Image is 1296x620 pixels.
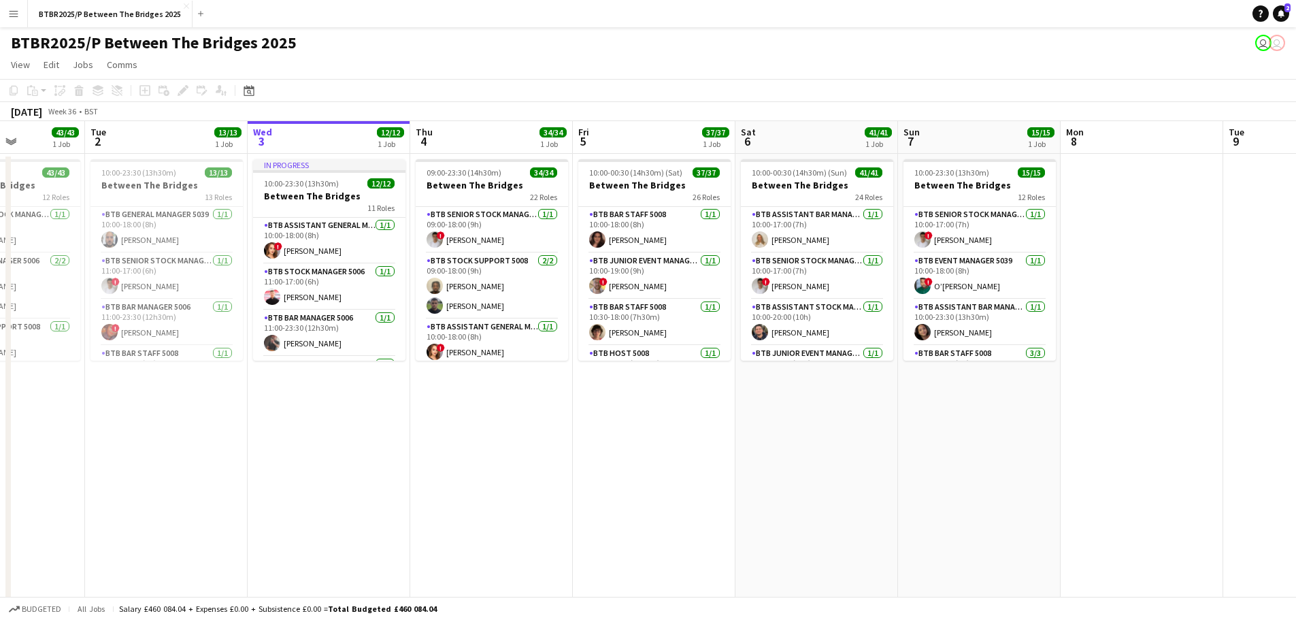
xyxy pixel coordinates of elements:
[119,604,437,614] div: Salary £460 084.04 + Expenses £0.00 + Subsistence £0.00 =
[1269,35,1285,51] app-user-avatar: Amy Cane
[11,33,297,53] h1: BTBR2025/P Between The Bridges 2025
[11,105,42,118] div: [DATE]
[28,1,193,27] button: BTBR2025/P Between The Bridges 2025
[1284,3,1291,12] span: 2
[107,59,137,71] span: Comms
[328,604,437,614] span: Total Budgeted £460 084.04
[38,56,65,74] a: Edit
[73,59,93,71] span: Jobs
[11,59,30,71] span: View
[7,602,63,617] button: Budgeted
[1255,35,1272,51] app-user-avatar: Amy Cane
[101,56,143,74] a: Comms
[1273,5,1289,22] a: 2
[75,604,107,614] span: All jobs
[22,604,61,614] span: Budgeted
[84,106,98,116] div: BST
[44,59,59,71] span: Edit
[67,56,99,74] a: Jobs
[5,56,35,74] a: View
